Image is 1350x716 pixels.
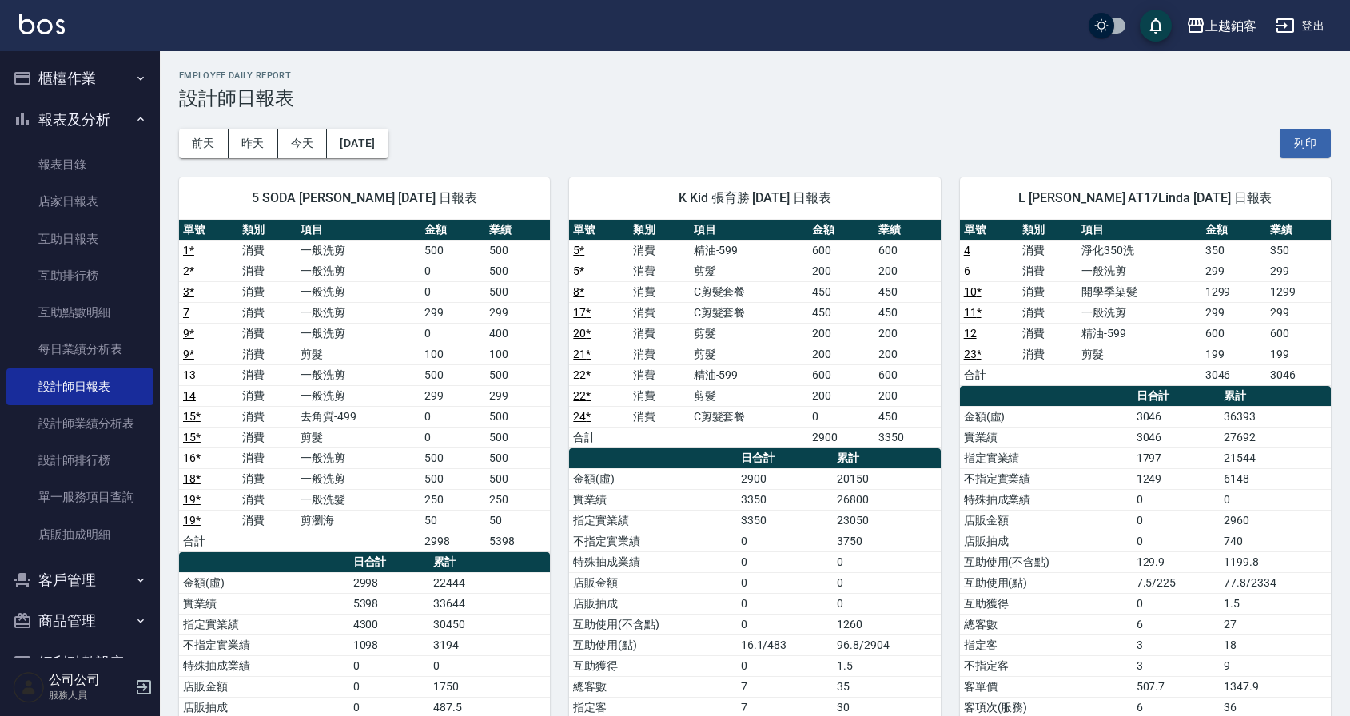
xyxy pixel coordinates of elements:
td: 開學季染髮 [1077,281,1201,302]
td: 一般洗剪 [297,302,420,323]
td: 0 [833,572,941,593]
td: 消費 [238,510,297,531]
td: 450 [808,302,874,323]
td: 600 [874,364,941,385]
button: 客戶管理 [6,559,153,601]
td: 消費 [238,468,297,489]
td: 一般洗剪 [1077,261,1201,281]
td: 27 [1220,614,1331,634]
td: 250 [485,489,550,510]
button: 報表及分析 [6,99,153,141]
td: 18 [1220,634,1331,655]
td: 100 [420,344,485,364]
td: 實業績 [960,427,1133,447]
td: 消費 [629,406,689,427]
td: 合計 [179,531,238,551]
td: 507.7 [1133,676,1221,697]
td: 129.9 [1133,551,1221,572]
td: 1750 [429,676,550,697]
td: 1347.9 [1220,676,1331,697]
td: 金額(虛) [569,468,736,489]
td: 一般洗剪 [297,447,420,468]
a: 12 [964,327,977,340]
td: 299 [485,385,550,406]
td: 299 [420,385,485,406]
button: 上越鉑客 [1180,10,1263,42]
td: 1299 [1266,281,1331,302]
td: 0 [1220,489,1331,510]
th: 累計 [1220,386,1331,407]
td: 199 [1266,344,1331,364]
a: 單一服務項目查詢 [6,479,153,515]
td: 600 [874,240,941,261]
td: 199 [1201,344,1266,364]
a: 4 [964,244,970,257]
td: 1098 [349,634,430,655]
td: 35 [833,676,941,697]
a: 設計師業績分析表 [6,405,153,442]
td: 299 [1201,302,1266,323]
td: 0 [1133,510,1221,531]
td: 250 [420,489,485,510]
td: 客單價 [960,676,1133,697]
th: 業績 [874,220,941,241]
td: 3046 [1133,406,1221,427]
td: 3046 [1133,427,1221,447]
td: 30450 [429,614,550,634]
td: 剪髮 [297,344,420,364]
td: 消費 [238,281,297,302]
td: 500 [485,364,550,385]
td: 特殊抽成業績 [960,489,1133,510]
td: 450 [874,302,941,323]
a: 13 [183,368,196,381]
a: 每日業績分析表 [6,331,153,368]
td: 消費 [238,447,297,468]
td: 一般洗剪 [297,385,420,406]
td: 200 [808,323,874,344]
td: 合計 [960,364,1019,385]
td: 不指定實業績 [569,531,736,551]
td: 消費 [629,323,689,344]
td: 3046 [1201,364,1266,385]
td: 消費 [238,344,297,364]
td: 2998 [420,531,485,551]
td: 600 [1266,323,1331,344]
td: 500 [420,364,485,385]
td: 500 [485,261,550,281]
td: 消費 [238,427,297,447]
td: 3194 [429,634,550,655]
td: 0 [737,593,833,614]
a: 店家日報表 [6,183,153,220]
td: 0 [349,655,430,676]
td: 店販金額 [179,676,349,697]
a: 7 [183,306,189,319]
td: 0 [349,676,430,697]
td: 消費 [238,240,297,261]
th: 項目 [297,220,420,241]
td: 精油-599 [690,364,808,385]
th: 項目 [1077,220,1201,241]
a: 設計師排行榜 [6,442,153,479]
a: 設計師日報表 [6,368,153,405]
button: save [1140,10,1172,42]
td: 200 [874,323,941,344]
td: 精油-599 [690,240,808,261]
td: 消費 [238,406,297,427]
td: 一般洗剪 [297,468,420,489]
td: 消費 [1018,323,1077,344]
td: 0 [737,655,833,676]
td: 21544 [1220,447,1331,468]
button: 今天 [278,129,328,158]
button: 前天 [179,129,229,158]
button: 昨天 [229,129,278,158]
td: C剪髮套餐 [690,302,808,323]
td: 0 [1133,593,1221,614]
span: 5 SODA [PERSON_NAME] [DATE] 日報表 [198,190,531,206]
th: 累計 [833,448,941,469]
td: 一般洗剪 [1077,302,1201,323]
th: 業績 [1266,220,1331,241]
td: 3046 [1266,364,1331,385]
td: 5398 [485,531,550,551]
button: 櫃檯作業 [6,58,153,99]
td: 0 [737,551,833,572]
